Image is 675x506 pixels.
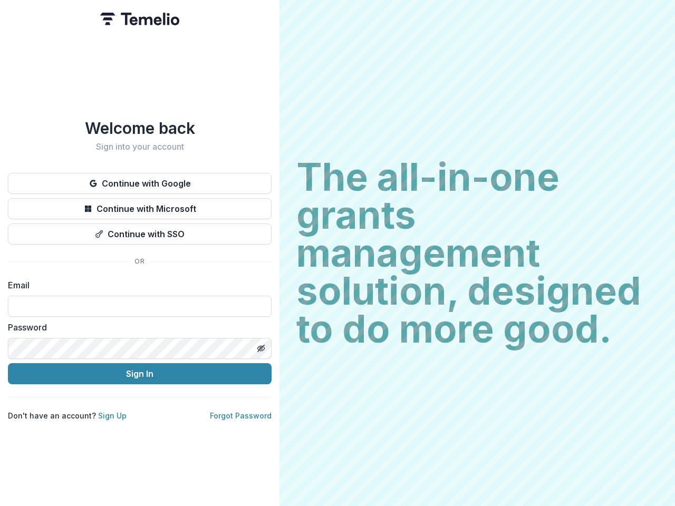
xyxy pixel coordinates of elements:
[8,410,127,421] p: Don't have an account?
[8,223,272,245] button: Continue with SSO
[8,279,265,291] label: Email
[8,119,272,138] h1: Welcome back
[210,411,272,420] a: Forgot Password
[98,411,127,420] a: Sign Up
[8,321,265,334] label: Password
[8,363,272,384] button: Sign In
[8,198,272,219] button: Continue with Microsoft
[8,142,272,152] h2: Sign into your account
[253,340,269,357] button: Toggle password visibility
[8,173,272,194] button: Continue with Google
[100,13,179,25] img: Temelio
